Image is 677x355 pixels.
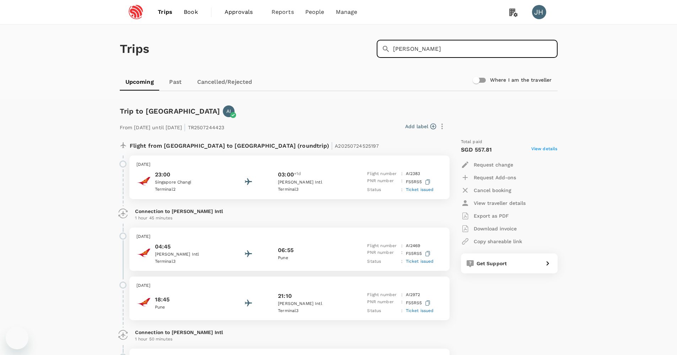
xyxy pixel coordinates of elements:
[130,138,379,151] p: Flight from [GEOGRAPHIC_DATA] to [GEOGRAPHIC_DATA] (roundtrip)
[155,179,219,186] p: Singapore Changi
[406,299,432,307] p: FS5RS5
[155,295,219,304] p: 18:45
[278,170,294,179] p: 03:00
[225,8,260,16] span: Approvals
[367,249,398,258] p: PNR number
[155,242,219,251] p: 04:45
[406,259,434,264] span: Ticket issued
[474,238,522,245] p: Copy shareable link
[120,105,220,117] h6: Trip to [GEOGRAPHIC_DATA]
[461,158,513,171] button: Request change
[135,329,444,336] p: Connection to [PERSON_NAME] Intl
[158,8,172,16] span: Trips
[278,186,342,193] p: Terminal 3
[406,291,420,299] p: AI 2972
[278,300,342,307] p: [PERSON_NAME] Intl
[461,209,509,222] button: Export as PDF
[120,73,160,91] a: Upcoming
[401,186,403,193] p: :
[155,251,219,258] p: [PERSON_NAME] Intl
[367,177,398,186] p: PNR number
[136,282,442,289] p: [DATE]
[401,299,403,307] p: :
[401,258,403,265] p: :
[136,174,151,188] img: Air India
[155,258,219,265] p: Terminal 3
[278,292,292,300] p: 21:10
[406,242,420,250] p: AI 2469
[406,187,434,192] span: Ticket issued
[278,246,294,255] p: 06:55
[120,120,225,133] p: From [DATE] until [DATE] TR2507244423
[461,184,511,197] button: Cancel booking
[461,197,526,209] button: View traveller details
[226,108,231,115] p: AI
[474,225,517,232] p: Download invoice
[474,212,509,219] p: Export as PDF
[401,177,403,186] p: :
[406,177,432,186] p: FS5RS5
[531,146,558,154] span: View details
[367,170,398,177] p: Flight number
[474,161,513,168] p: Request change
[305,8,324,16] span: People
[401,307,403,315] p: :
[272,8,294,16] span: Reports
[367,299,398,307] p: PNR number
[474,200,526,207] p: View traveller details
[294,170,301,179] span: +1d
[532,5,546,19] div: JH
[405,123,436,130] button: Add label
[461,171,516,184] button: Request Add-ons
[6,327,28,349] iframe: Button to launch messaging window
[184,8,198,16] span: Book
[461,235,522,248] button: Copy shareable link
[367,291,398,299] p: Flight number
[401,242,403,250] p: :
[155,186,219,193] p: Terminal 2
[160,73,192,91] a: Past
[401,291,403,299] p: :
[367,258,398,265] p: Status
[278,255,342,262] p: Pune
[278,307,342,315] p: Terminal 3
[135,215,444,222] p: 1 hour 45 minutes
[367,307,398,315] p: Status
[136,295,151,309] img: Air India
[401,170,403,177] p: :
[406,249,432,258] p: FS5RS5
[155,170,219,179] p: 23:00
[184,122,186,132] span: |
[135,208,444,215] p: Connection to [PERSON_NAME] Intl
[406,308,434,313] span: Ticket issued
[367,186,398,193] p: Status
[461,138,483,146] span: Total paid
[461,222,517,235] button: Download invoice
[155,304,219,311] p: Pune
[331,141,333,151] span: |
[135,336,444,343] p: 1 hour 50 minutes
[120,24,150,73] h1: Trips
[393,40,558,58] input: Search by travellers, trips, or destination, label, team
[461,146,492,154] p: SGD 557.81
[406,170,420,177] p: AI 2383
[136,161,442,168] p: [DATE]
[474,174,516,181] p: Request Add-ons
[136,246,151,260] img: Air India
[278,179,342,186] p: [PERSON_NAME] Intl
[477,261,507,266] span: Get Support
[401,249,403,258] p: :
[120,4,152,20] img: Espressif Systems Singapore Pte Ltd
[336,8,358,16] span: Manage
[136,233,442,240] p: [DATE]
[192,73,258,91] a: Cancelled/Rejected
[335,143,379,149] span: A20250724525197
[490,76,552,84] h6: Where I am the traveller
[367,242,398,250] p: Flight number
[474,187,511,194] p: Cancel booking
